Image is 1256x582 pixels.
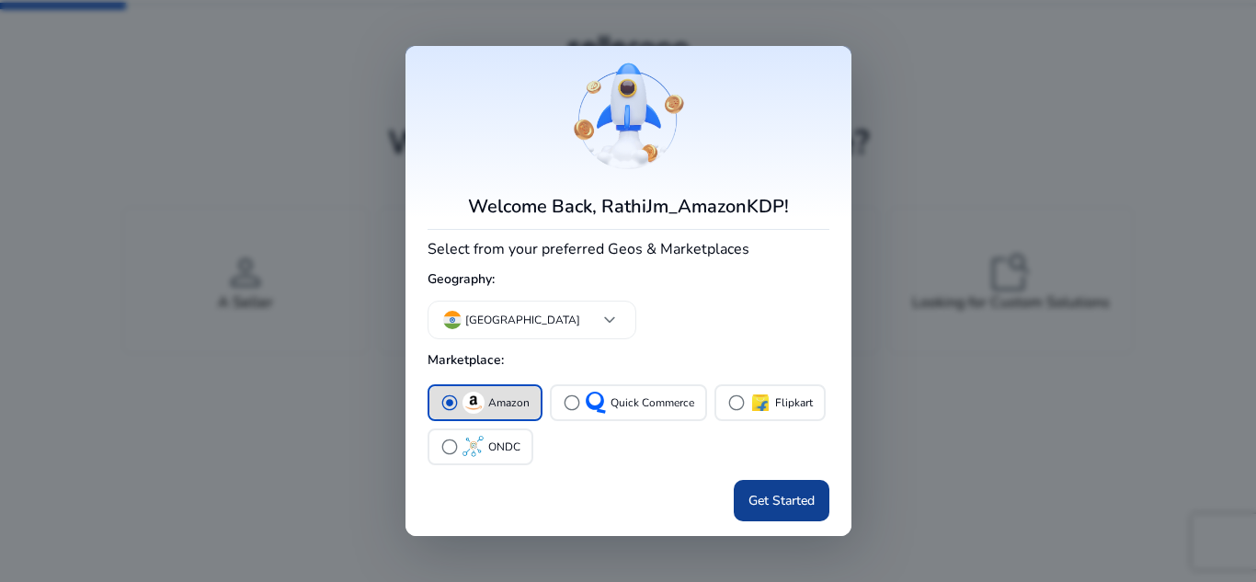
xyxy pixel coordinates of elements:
span: radio_button_unchecked [440,438,459,456]
img: in.svg [443,311,462,329]
img: ondc-sm.webp [462,436,485,458]
p: [GEOGRAPHIC_DATA] [465,312,580,328]
button: Get Started [734,480,829,521]
h5: Marketplace: [428,346,829,376]
p: Quick Commerce [611,394,694,413]
span: radio_button_checked [440,394,459,412]
span: Get Started [748,491,815,510]
p: Flipkart [775,394,813,413]
span: keyboard_arrow_down [599,309,621,331]
p: ONDC [488,438,520,457]
span: radio_button_unchecked [563,394,581,412]
img: flipkart.svg [749,392,771,414]
p: Amazon [488,394,530,413]
span: radio_button_unchecked [727,394,746,412]
h5: Geography: [428,265,829,295]
img: amazon.svg [462,392,485,414]
img: QC-logo.svg [585,392,607,414]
